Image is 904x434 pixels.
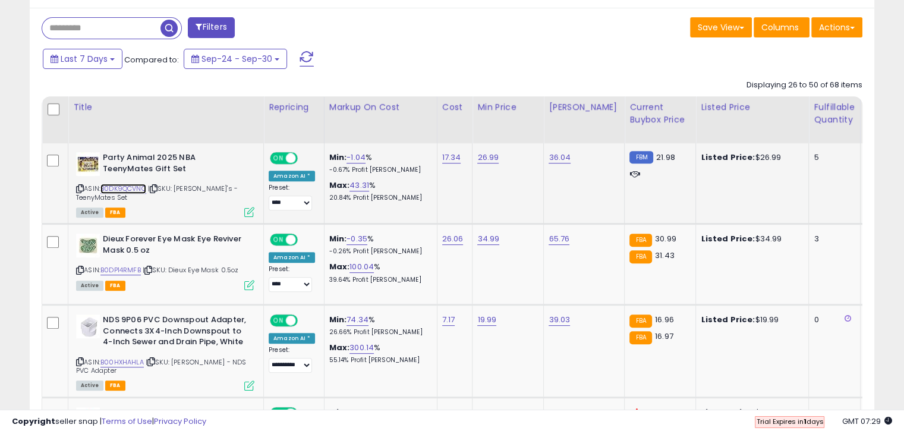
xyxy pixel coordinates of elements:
[103,152,247,177] b: Party Animal 2025 NBA TeenyMates Gift Set
[347,314,368,326] a: 74.34
[442,233,464,245] a: 26.06
[103,234,247,259] b: Dieux Forever Eye Mask Eye Reviver Mask 0.5 oz
[105,281,125,291] span: FBA
[329,247,428,256] p: -0.26% Profit [PERSON_NAME]
[629,315,651,328] small: FBA
[269,333,315,344] div: Amazon AI *
[329,166,428,174] p: -0.67% Profit [PERSON_NAME]
[76,184,238,202] span: | SKU: [PERSON_NAME]'s - TeenyMates Set
[701,315,799,325] div: $19.99
[761,21,799,33] span: Columns
[269,346,315,373] div: Preset:
[329,194,428,202] p: 20.84% Profit [PERSON_NAME]
[690,17,752,37] button: Save View
[701,233,755,244] b: Listed Price:
[842,416,892,427] span: 2025-10-8 07:29 GMT
[442,152,461,163] a: 17.34
[188,17,234,38] button: Filters
[701,152,755,163] b: Listed Price:
[701,314,755,325] b: Listed Price:
[329,328,428,336] p: 26.66% Profit [PERSON_NAME]
[549,233,569,245] a: 65.76
[329,152,347,163] b: Min:
[477,314,496,326] a: 19.99
[73,101,259,114] div: Title
[329,276,428,284] p: 39.64% Profit [PERSON_NAME]
[329,180,350,191] b: Max:
[655,314,674,325] span: 16.96
[347,152,366,163] a: -1.04
[329,180,428,202] div: %
[656,152,675,163] span: 21.98
[154,416,206,427] a: Privacy Policy
[329,262,428,284] div: %
[329,234,428,256] div: %
[814,152,851,163] div: 5
[349,180,369,191] a: 43.31
[76,281,103,291] span: All listings currently available for purchase on Amazon
[269,252,315,263] div: Amazon AI *
[296,235,315,245] span: OFF
[549,314,570,326] a: 39.03
[329,342,350,353] b: Max:
[100,184,146,194] a: B0DK9QCVNC
[329,101,432,114] div: Markup on Cost
[271,316,286,326] span: ON
[269,171,315,181] div: Amazon AI *
[329,233,347,244] b: Min:
[701,101,804,114] div: Listed Price
[76,357,246,375] span: | SKU: [PERSON_NAME] - NDS PVC Adapter
[76,234,100,257] img: 31RU0sdb9PL._SL40_.jpg
[12,416,206,427] div: seller snap | |
[271,153,286,163] span: ON
[329,342,428,364] div: %
[105,207,125,218] span: FBA
[477,152,499,163] a: 26.99
[347,233,367,245] a: -0.35
[76,152,254,216] div: ASIN:
[442,101,468,114] div: Cost
[76,234,254,289] div: ASIN:
[76,380,103,391] span: All listings currently available for purchase on Amazon
[271,235,286,245] span: ON
[549,152,571,163] a: 36.04
[201,53,272,65] span: Sep-24 - Sep-30
[76,315,100,338] img: 219Gh8+lKUL._SL40_.jpg
[103,315,247,351] b: NDS 9P06 PVC Downspout Adapter, Connects 3X4-Inch Downspout to 4-Inch Sewer and Drain Pipe, White
[811,17,862,37] button: Actions
[124,54,179,65] span: Compared to:
[477,101,538,114] div: Min Price
[269,101,319,114] div: Repricing
[43,49,122,69] button: Last 7 Days
[655,250,675,261] span: 31.43
[76,152,100,176] img: 51iVyN3-IfL._SL40_.jpg
[814,101,855,126] div: Fulfillable Quantity
[814,315,851,325] div: 0
[549,101,619,114] div: [PERSON_NAME]
[814,234,851,244] div: 3
[269,265,315,292] div: Preset:
[61,53,108,65] span: Last 7 Days
[756,417,823,426] span: Trial Expires in days
[746,80,862,91] div: Displaying 26 to 50 of 68 items
[12,416,55,427] strong: Copyright
[655,331,673,342] span: 16.97
[296,316,315,326] span: OFF
[100,357,144,367] a: B00HXHAHLA
[184,49,287,69] button: Sep-24 - Sep-30
[329,261,350,272] b: Max:
[701,152,799,163] div: $26.99
[296,153,315,163] span: OFF
[269,184,315,210] div: Preset:
[329,314,347,325] b: Min:
[629,250,651,263] small: FBA
[329,152,428,174] div: %
[349,261,374,273] a: 100.04
[329,356,428,364] p: 55.14% Profit [PERSON_NAME]
[143,265,239,275] span: | SKU: Dieux Eye Mask 0.5oz
[655,233,676,244] span: 30.99
[105,380,125,391] span: FBA
[100,265,141,275] a: B0DP14RMFB
[477,233,499,245] a: 34.99
[701,234,799,244] div: $34.99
